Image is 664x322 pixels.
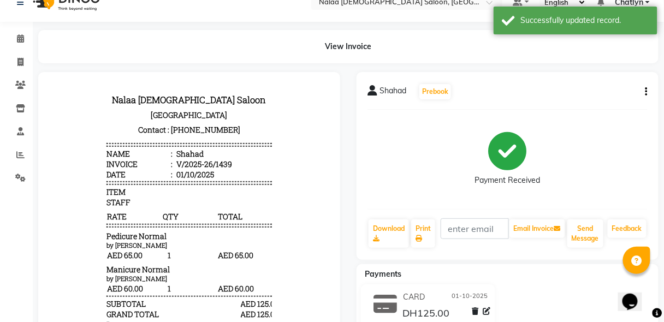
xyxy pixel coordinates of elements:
span: 1 [113,200,167,211]
span: Manicure Normal [57,181,121,192]
div: Successfully updated record. [521,15,649,26]
iframe: chat widget [618,278,653,311]
h3: Nalaa [DEMOGRAPHIC_DATA] Saloon [57,9,222,25]
span: Shahad [380,85,406,100]
p: Please visit again ! [57,266,222,277]
span: STAFF [57,114,81,124]
div: View Invoice [38,30,659,63]
div: V/2025-26/1439 [125,76,183,86]
a: Feedback [608,219,647,238]
button: Send Message [567,219,603,248]
small: by [PERSON_NAME] [57,192,118,200]
span: CARD [404,291,425,303]
span: 1 [113,166,167,178]
div: Name [57,65,123,76]
span: : [122,76,123,86]
div: SUBTOTAL [57,216,97,226]
input: enter email [441,218,509,239]
div: AED 125.00 [192,216,223,226]
div: Payment Received [475,175,541,187]
button: Prebook [419,84,451,99]
a: Download [369,219,409,248]
div: GRAND TOTAL [57,226,110,236]
span: DH125.00 [403,307,450,322]
button: Email Invoice [509,219,565,238]
span: CARD [57,247,78,257]
span: Pedicure Normal [57,148,117,158]
small: by [PERSON_NAME] [57,158,118,166]
span: TOTAL [168,128,222,139]
span: AED 60.00 [168,200,222,211]
div: AED 125.00 [192,247,223,257]
span: : [122,65,123,76]
span: AED 60.00 [57,200,111,211]
div: 01/10/2025 [125,86,165,97]
a: Print [411,219,435,248]
div: Invoice [57,76,123,86]
span: QTY [113,128,167,139]
div: Shahad [125,65,155,76]
div: AED 125.00 [192,226,223,236]
p: Contact : [PHONE_NUMBER] [57,39,222,54]
span: AED 65.00 [168,166,222,178]
span: 01-10-2025 [452,291,488,303]
span: : [122,86,123,97]
span: ITEM [57,104,76,114]
p: [GEOGRAPHIC_DATA] [57,25,222,39]
span: RATE [57,128,111,139]
div: Payments [57,236,94,247]
span: Payments [365,269,401,279]
div: Date [57,86,123,97]
span: AED 65.00 [57,166,111,178]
